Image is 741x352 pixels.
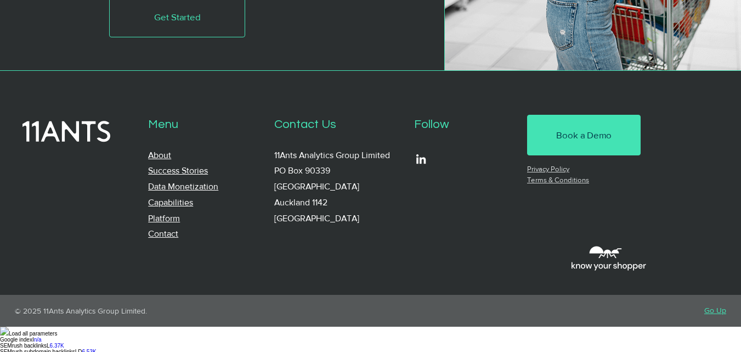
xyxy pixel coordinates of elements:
p: Follow [414,115,516,134]
a: Data Monetization [148,182,218,191]
a: 6.37K [50,343,64,349]
a: Capabilities [148,198,193,207]
a: Book a Demo [527,115,641,155]
p: © 2025 11Ants Analytics Group Limited. [15,306,355,315]
ul: Social Bar [414,152,428,166]
span: I [32,337,34,343]
span: Book a Demo [556,128,612,142]
a: Privacy Policy [527,165,569,173]
a: Terms & Conditions [527,176,589,184]
span: Load all parameters [9,331,57,337]
span: L [47,343,50,349]
a: Success Stories [148,166,208,175]
a: n/a [34,337,42,343]
p: Menu [148,115,263,134]
a: Platform [148,214,180,223]
img: LinkedIn [414,152,428,166]
span: Get Started [154,10,200,24]
a: About [148,150,171,160]
p: Contact Us [274,115,403,134]
p: 11Ants Analytics Group Limited PO Box 90339 [GEOGRAPHIC_DATA] Auckland 1142 [GEOGRAPHIC_DATA] [274,148,403,226]
a: Go Up [704,306,726,315]
iframe: Embedded Content [411,185,648,295]
a: Contact [148,229,178,238]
